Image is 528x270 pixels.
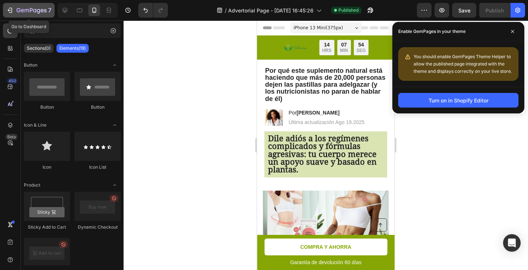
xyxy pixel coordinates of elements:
[414,54,512,74] span: You should enable GemPages Theme Helper to allow the published page integrated with the theme and...
[257,20,395,270] iframe: Design area
[109,179,121,191] span: Toggle open
[109,119,121,131] span: Toggle open
[458,7,470,14] span: Save
[24,164,70,170] div: Icon
[225,7,227,14] span: /
[24,182,40,188] span: Product
[485,7,504,14] div: Publish
[109,59,121,71] span: Toggle open
[3,3,55,18] button: 7
[398,93,518,108] button: Turn on in Shopify Editor
[503,234,521,252] div: Open Intercom Messenger
[24,224,70,230] div: Sticky Add to Cart
[48,6,51,15] p: 7
[59,45,86,51] p: Elements(19)
[228,7,313,14] span: Advertorial Page - [DATE] 16:45:26
[398,28,466,35] p: Enable GemPages in your theme
[5,134,18,140] div: Beta
[138,3,168,18] div: Undo/Redo
[338,7,359,14] span: Published
[24,23,121,38] input: Search Sections & Elements
[24,62,37,68] span: Button
[24,122,47,128] span: Icon & Line
[479,3,510,18] button: Publish
[452,3,476,18] button: Save
[429,97,488,104] div: Turn on in Shopify Editor
[74,224,121,230] div: Dynamic Checkout
[24,104,70,110] div: Button
[27,45,51,51] p: Sections(0)
[74,104,121,110] div: Button
[74,164,121,170] div: Icon List
[7,78,18,84] div: 450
